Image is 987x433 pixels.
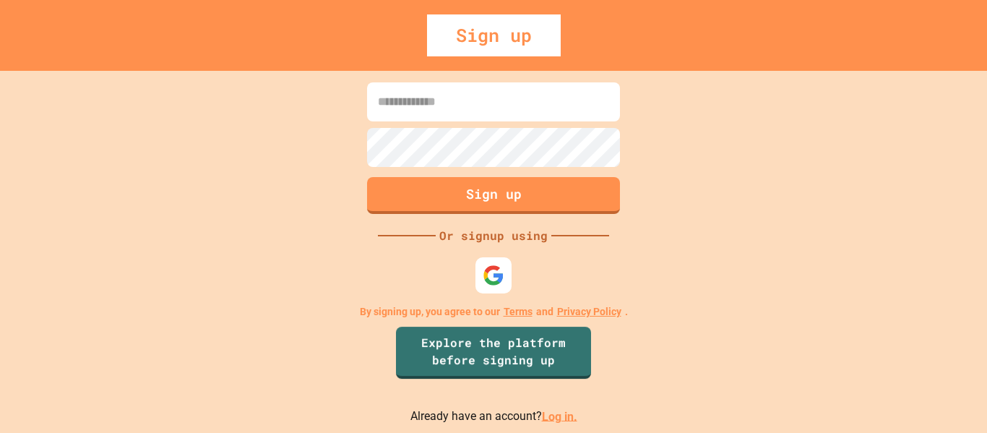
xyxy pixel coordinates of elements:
p: By signing up, you agree to our and . [360,304,628,320]
button: Sign up [367,177,620,214]
a: Explore the platform before signing up [396,327,591,379]
p: Already have an account? [410,408,577,426]
a: Privacy Policy [557,304,621,320]
div: Sign up [427,14,561,56]
a: Log in. [542,409,577,423]
a: Terms [504,304,533,320]
img: google-icon.svg [483,265,504,286]
div: Or signup using [436,227,551,244]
